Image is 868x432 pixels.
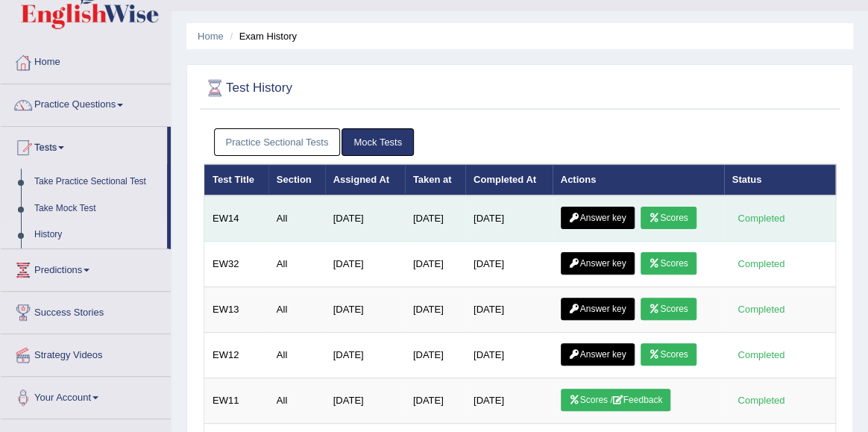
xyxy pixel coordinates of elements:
[325,287,405,333] td: [DATE]
[561,252,635,275] a: Answer key
[1,292,171,329] a: Success Stories
[268,287,325,333] td: All
[641,207,696,229] a: Scores
[1,377,171,414] a: Your Account
[1,334,171,372] a: Strategy Videos
[226,29,297,43] li: Exam History
[1,249,171,287] a: Predictions
[465,378,553,424] td: [DATE]
[28,222,167,248] a: History
[204,378,268,424] td: EW11
[561,298,635,320] a: Answer key
[561,389,671,411] a: Scores /Feedback
[342,128,414,156] a: Mock Tests
[268,378,325,424] td: All
[198,31,224,42] a: Home
[204,164,268,195] th: Test Title
[28,195,167,222] a: Take Mock Test
[465,333,553,378] td: [DATE]
[732,301,790,317] div: Completed
[465,164,553,195] th: Completed At
[325,242,405,287] td: [DATE]
[268,242,325,287] td: All
[732,210,790,226] div: Completed
[405,164,465,195] th: Taken at
[641,343,696,366] a: Scores
[214,128,341,156] a: Practice Sectional Tests
[405,287,465,333] td: [DATE]
[641,252,696,275] a: Scores
[732,347,790,363] div: Completed
[268,333,325,378] td: All
[204,77,596,99] h2: Test History
[204,195,268,242] td: EW14
[465,242,553,287] td: [DATE]
[561,343,635,366] a: Answer key
[204,242,268,287] td: EW32
[325,378,405,424] td: [DATE]
[405,333,465,378] td: [DATE]
[1,127,167,164] a: Tests
[405,242,465,287] td: [DATE]
[1,84,171,122] a: Practice Questions
[204,333,268,378] td: EW12
[732,256,790,272] div: Completed
[465,287,553,333] td: [DATE]
[28,169,167,195] a: Take Practice Sectional Test
[465,195,553,242] td: [DATE]
[268,164,325,195] th: Section
[204,287,268,333] td: EW13
[553,164,724,195] th: Actions
[1,42,171,79] a: Home
[405,195,465,242] td: [DATE]
[268,195,325,242] td: All
[325,195,405,242] td: [DATE]
[561,207,635,229] a: Answer key
[724,164,836,195] th: Status
[641,298,696,320] a: Scores
[732,392,790,408] div: Completed
[325,164,405,195] th: Assigned At
[325,333,405,378] td: [DATE]
[405,378,465,424] td: [DATE]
